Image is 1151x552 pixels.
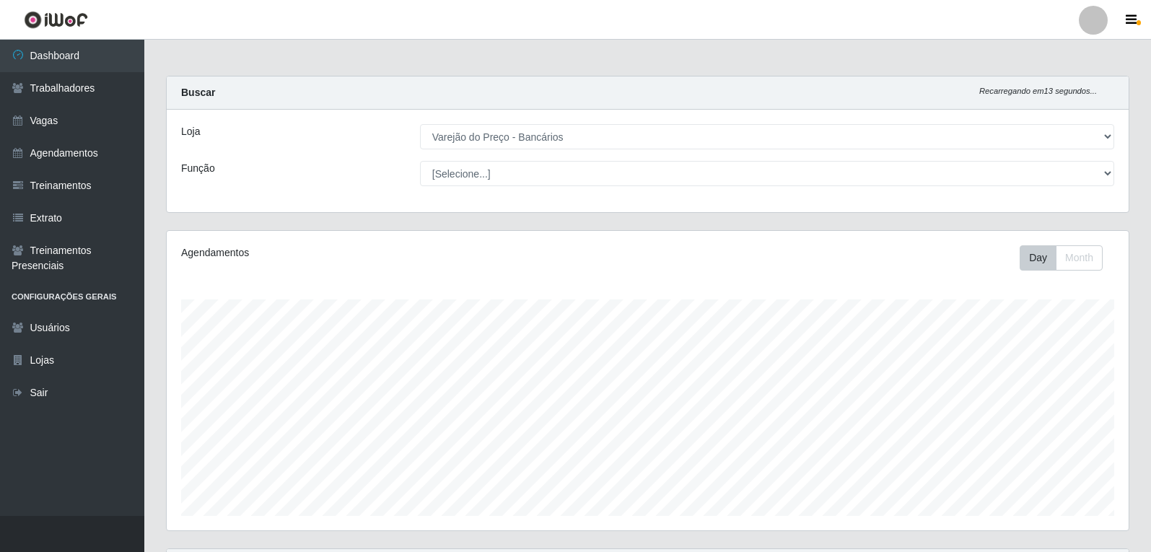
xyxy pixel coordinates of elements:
[181,161,215,176] label: Função
[1020,245,1114,271] div: Toolbar with button groups
[1056,245,1103,271] button: Month
[24,11,88,29] img: CoreUI Logo
[1020,245,1103,271] div: First group
[181,124,200,139] label: Loja
[181,245,557,260] div: Agendamentos
[979,87,1097,95] i: Recarregando em 13 segundos...
[1020,245,1056,271] button: Day
[181,87,215,98] strong: Buscar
